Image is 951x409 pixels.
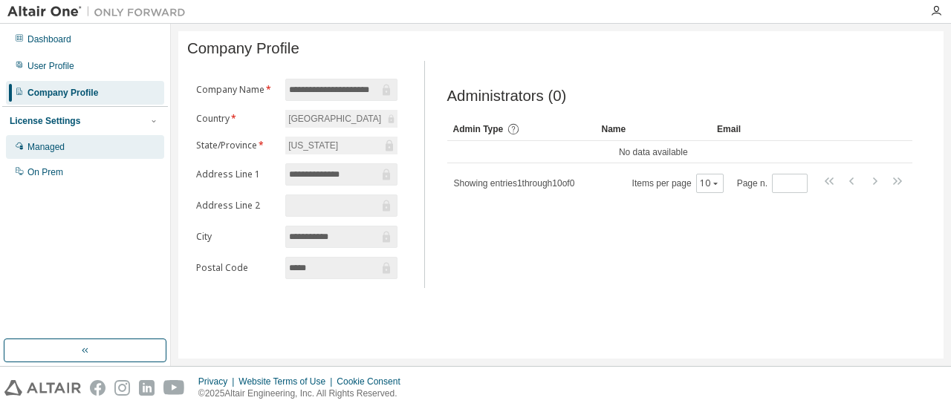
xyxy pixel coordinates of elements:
img: Altair One [7,4,193,19]
div: [GEOGRAPHIC_DATA] [286,111,383,127]
p: © 2025 Altair Engineering, Inc. All Rights Reserved. [198,387,409,400]
label: Company Name [196,84,276,96]
label: City [196,231,276,243]
div: Email [717,117,779,141]
label: Country [196,113,276,125]
div: Company Profile [27,87,98,99]
div: Privacy [198,376,238,387]
button: 10 [700,177,720,189]
div: License Settings [10,115,80,127]
label: Address Line 1 [196,168,276,180]
div: Managed [27,141,65,153]
span: Items per page [632,174,724,193]
img: instagram.svg [114,380,130,396]
img: facebook.svg [90,380,106,396]
label: Postal Code [196,262,276,274]
div: Website Terms of Use [238,376,337,387]
span: Page n. [737,174,808,193]
span: Company Profile [187,40,299,57]
span: Showing entries 1 through 10 of 0 [454,178,575,189]
div: On Prem [27,166,63,178]
img: youtube.svg [163,380,185,396]
img: linkedin.svg [139,380,155,396]
div: [US_STATE] [286,137,340,154]
div: [GEOGRAPHIC_DATA] [285,110,397,128]
div: Name [602,117,706,141]
div: Cookie Consent [337,376,409,387]
div: [US_STATE] [285,137,397,154]
span: Administrators (0) [447,88,567,105]
div: Dashboard [27,33,71,45]
img: altair_logo.svg [4,380,81,396]
label: Address Line 2 [196,200,276,212]
label: State/Province [196,140,276,151]
div: User Profile [27,60,74,72]
span: Admin Type [453,124,504,134]
td: No data available [447,141,860,163]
